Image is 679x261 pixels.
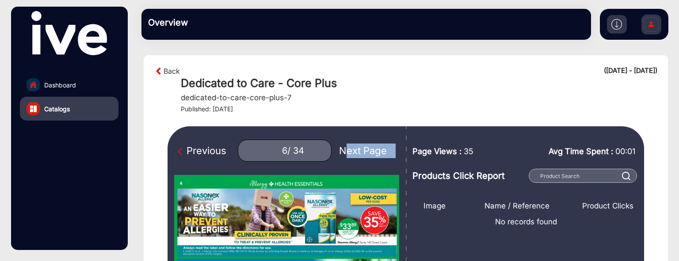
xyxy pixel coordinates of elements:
[464,145,473,157] span: 35
[148,17,272,28] h3: Overview
[453,200,580,212] div: Name / Reference
[44,104,70,113] span: Catalogs
[181,106,657,113] h4: Published: [DATE]
[31,11,107,55] img: vmg-logo
[387,147,396,156] img: Next Page
[287,145,304,156] div: / 34
[164,66,180,76] a: Back
[181,93,292,102] h5: dedicated-to-care-core-plus-7
[417,200,453,212] div: Image
[611,19,622,30] img: h2download.svg
[412,145,462,157] span: Page Views :
[604,66,657,76] div: ([DATE] - [DATE])
[339,144,396,158] div: Next Page
[30,106,37,112] img: catalog
[178,144,226,158] div: Previous
[615,147,635,156] span: 00:01
[154,66,164,76] img: arrow-left-1.svg
[417,216,635,228] span: No records found
[178,147,187,156] img: Previous Page
[622,172,631,180] img: prodSearch%20_white.svg
[412,170,526,181] h3: Products Click Report
[529,169,637,183] input: Product Search
[44,80,76,90] span: Dashboard
[29,81,37,89] img: home
[580,200,635,212] div: Product Clicks
[181,76,657,90] h1: Dedicated to Care - Core Plus
[20,73,118,97] a: Dashboard
[642,10,660,41] img: Sign%20Up.svg
[20,97,118,121] a: Catalogs
[549,145,613,157] span: Avg Time Spent :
